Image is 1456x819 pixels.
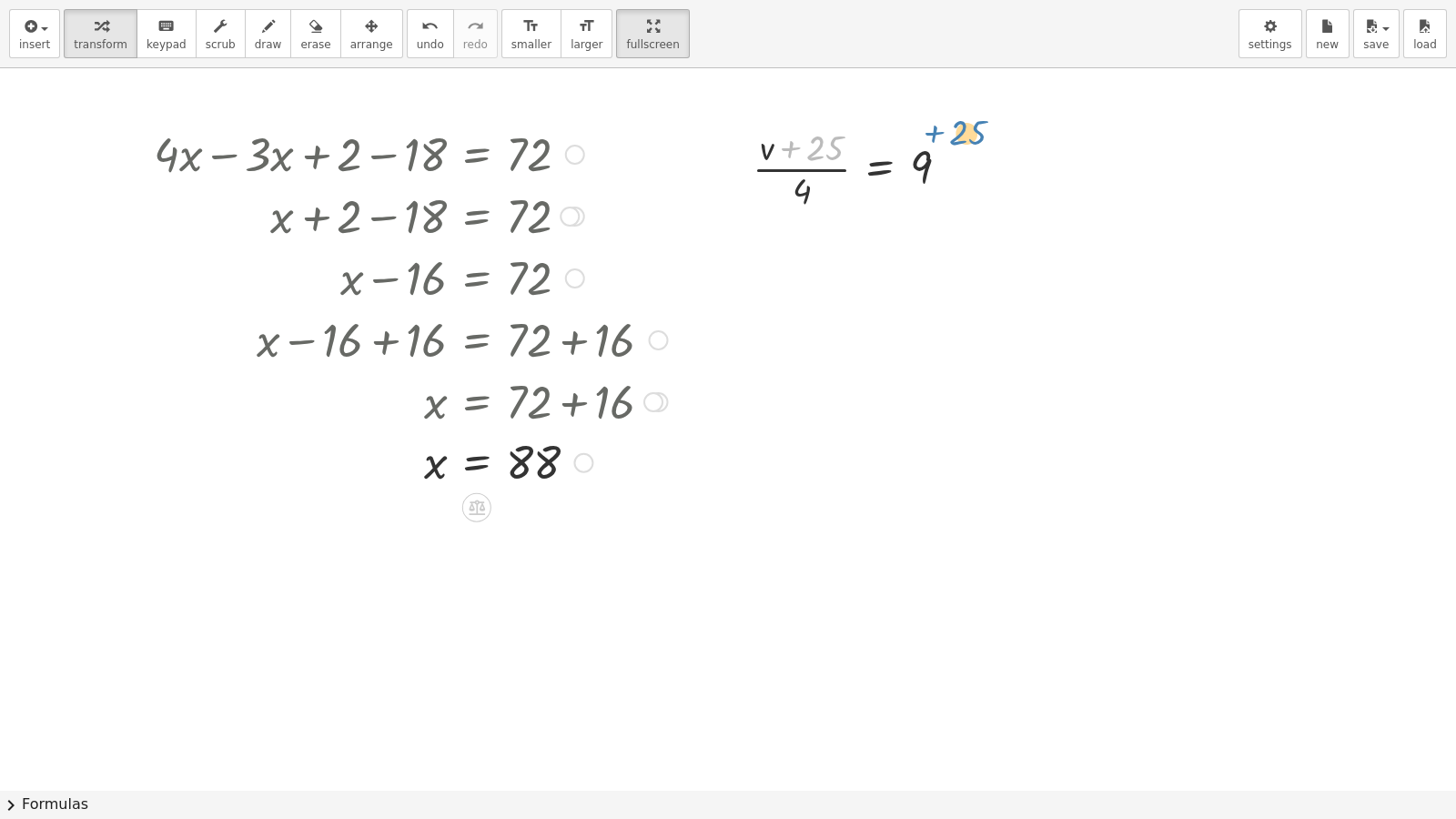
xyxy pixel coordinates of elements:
[417,38,444,51] span: undo
[1353,9,1400,58] button: save
[290,9,340,58] button: erase
[1249,38,1292,51] span: settings
[616,9,689,58] button: fullscreen
[136,9,197,58] button: keyboardkeypad
[196,9,246,58] button: scrub
[1306,9,1350,58] button: new
[467,15,484,37] i: redo
[64,9,137,58] button: transform
[19,38,50,51] span: insert
[255,38,282,51] span: draw
[9,9,60,58] button: insert
[463,38,488,51] span: redo
[1403,9,1447,58] button: load
[1239,9,1302,58] button: settings
[407,9,454,58] button: undoundo
[522,15,540,37] i: format_size
[462,493,491,522] div: Apply the same math to both sides of the equation
[421,15,439,37] i: undo
[1413,38,1437,51] span: load
[511,38,551,51] span: smaller
[206,38,236,51] span: scrub
[340,9,403,58] button: arrange
[300,38,330,51] span: erase
[147,38,187,51] span: keypad
[578,15,595,37] i: format_size
[245,9,292,58] button: draw
[571,38,602,51] span: larger
[74,38,127,51] span: transform
[350,38,393,51] span: arrange
[501,9,561,58] button: format_sizesmaller
[561,9,612,58] button: format_sizelarger
[157,15,175,37] i: keyboard
[1316,38,1339,51] span: new
[626,38,679,51] span: fullscreen
[1363,38,1389,51] span: save
[453,9,498,58] button: redoredo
